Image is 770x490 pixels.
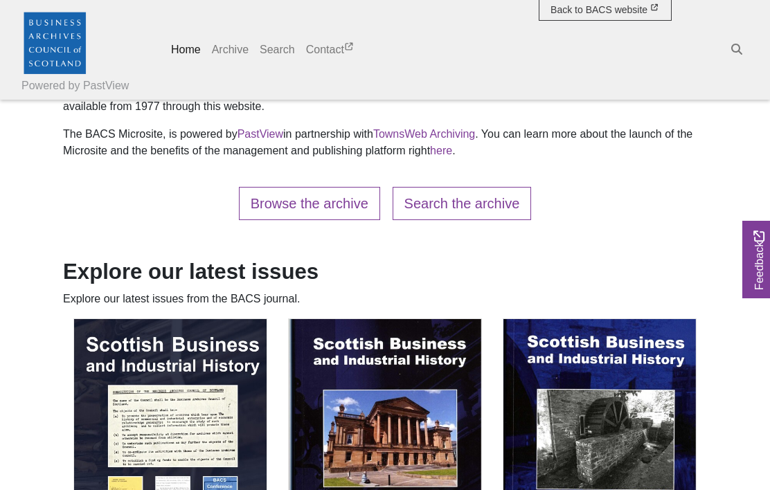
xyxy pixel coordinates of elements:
[63,259,707,284] h2: Explore our latest issues
[393,187,532,220] a: Search the archive
[742,221,770,298] a: Would you like to provide feedback?
[550,4,647,15] span: Back to BACS website
[373,128,475,140] a: TownsWeb Archiving
[206,36,254,64] a: Archive
[63,126,707,159] div: The BACS Microsite, is powered by in partnership with . You can learn more about the launch of th...
[165,36,206,64] a: Home
[254,36,301,64] a: Search
[63,291,707,307] p: Explore our latest issues from the BACS journal.
[239,187,380,220] a: Browse the archive
[430,145,452,156] a: here
[301,36,361,64] a: Contact
[751,230,768,289] span: Feedback
[63,126,707,159] div: Marshall Parr (direct message, away)
[21,6,88,79] a: Business Archives Council of Scotland logo
[21,78,129,94] a: Powered by PastView
[21,9,88,75] img: Business Archives Council of Scotland
[238,128,283,140] a: PastView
